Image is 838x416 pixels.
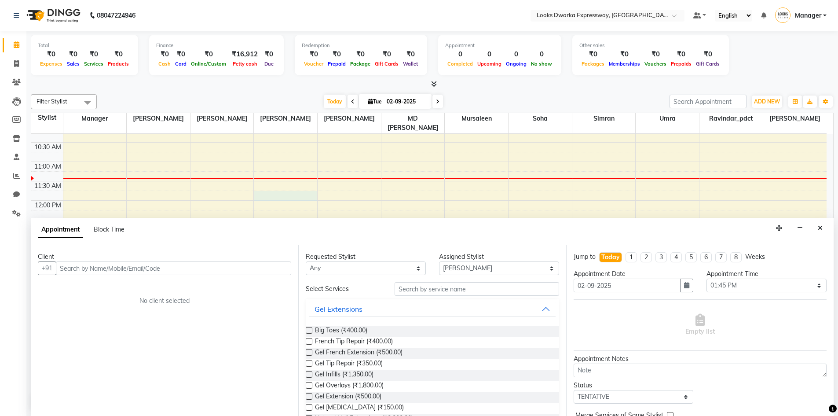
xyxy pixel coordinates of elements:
[82,61,106,67] span: Services
[439,252,559,261] div: Assigned Stylist
[326,49,348,59] div: ₹0
[579,61,607,67] span: Packages
[607,49,642,59] div: ₹0
[574,381,694,390] div: Status
[509,113,572,124] span: Soha
[579,49,607,59] div: ₹0
[63,113,127,124] span: Manager
[572,113,636,124] span: Simran
[685,252,697,262] li: 5
[752,96,782,108] button: ADD NEW
[315,348,403,359] span: Gel French Extension (₹500.00)
[670,252,682,262] li: 4
[655,252,667,262] li: 3
[127,113,190,124] span: [PERSON_NAME]
[94,225,124,233] span: Block Time
[685,314,715,336] span: Empty list
[715,252,727,262] li: 7
[33,201,63,210] div: 12:00 PM
[504,61,529,67] span: Ongoing
[814,221,827,235] button: Close
[38,261,56,275] button: +91
[601,253,620,262] div: Today
[745,252,765,261] div: Weeks
[315,304,362,314] div: Gel Extensions
[173,61,189,67] span: Card
[795,11,821,20] span: Manager
[574,269,694,279] div: Appointment Date
[261,49,277,59] div: ₹0
[231,61,260,67] span: Petty cash
[306,252,426,261] div: Requested Stylist
[607,61,642,67] span: Memberships
[504,49,529,59] div: 0
[156,61,173,67] span: Cash
[730,252,742,262] li: 8
[33,181,63,191] div: 11:30 AM
[395,282,559,296] input: Search by service name
[699,113,763,124] span: Ravindar_pdct
[65,61,82,67] span: Sales
[56,261,291,275] input: Search by Name/Mobile/Email/Code
[754,98,780,105] span: ADD NEW
[475,61,504,67] span: Upcoming
[315,381,384,392] span: Gel Overlays (₹1,800.00)
[156,49,173,59] div: ₹0
[579,42,722,49] div: Other sales
[381,113,445,133] span: MD [PERSON_NAME]
[38,252,291,261] div: Client
[309,301,555,317] button: Gel Extensions
[315,337,393,348] span: French Tip Repair (₹400.00)
[574,252,596,261] div: Jump to
[445,113,508,124] span: Mursaleen
[302,61,326,67] span: Voucher
[384,95,428,108] input: 2025-09-02
[642,61,669,67] span: Vouchers
[670,95,747,108] input: Search Appointment
[59,296,270,306] div: No client selected
[640,252,652,262] li: 2
[315,392,381,403] span: Gel Extension (₹500.00)
[763,113,827,124] span: [PERSON_NAME]
[529,49,554,59] div: 0
[401,49,420,59] div: ₹0
[38,42,131,49] div: Total
[254,113,317,124] span: [PERSON_NAME]
[318,113,381,124] span: [PERSON_NAME]
[33,143,63,152] div: 10:30 AM
[190,113,254,124] span: [PERSON_NAME]
[82,49,106,59] div: ₹0
[315,359,383,370] span: Gel Tip Repair (₹350.00)
[445,61,475,67] span: Completed
[700,252,712,262] li: 6
[315,403,404,414] span: Gel [MEDICAL_DATA] (₹150.00)
[106,61,131,67] span: Products
[189,61,228,67] span: Online/Custom
[775,7,790,23] img: Manager
[694,49,722,59] div: ₹0
[315,326,367,337] span: Big Toes (₹400.00)
[299,284,388,294] div: Select Services
[348,49,373,59] div: ₹0
[626,252,637,262] li: 1
[373,49,401,59] div: ₹0
[574,279,681,292] input: yyyy-mm-dd
[106,49,131,59] div: ₹0
[302,49,326,59] div: ₹0
[445,42,554,49] div: Appointment
[348,61,373,67] span: Package
[262,61,276,67] span: Due
[31,113,63,122] div: Stylist
[173,49,189,59] div: ₹0
[636,113,699,124] span: Umra
[694,61,722,67] span: Gift Cards
[37,98,67,105] span: Filter Stylist
[475,49,504,59] div: 0
[669,49,694,59] div: ₹0
[373,61,401,67] span: Gift Cards
[97,3,135,28] b: 08047224946
[324,95,346,108] span: Today
[302,42,420,49] div: Redemption
[529,61,554,67] span: No show
[156,42,277,49] div: Finance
